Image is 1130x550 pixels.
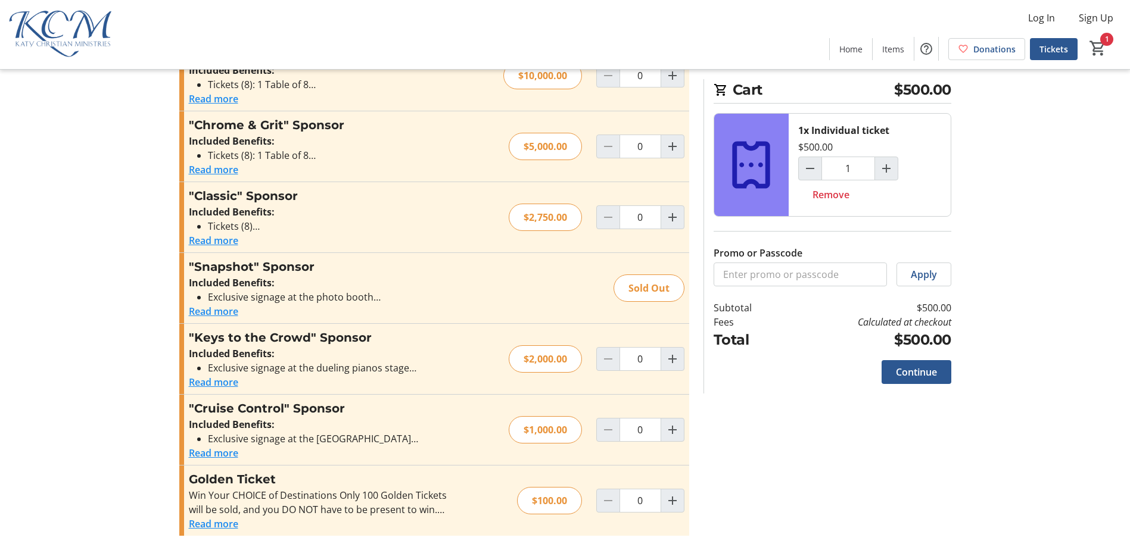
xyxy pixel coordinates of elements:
button: Increment by one [661,135,684,158]
button: Log In [1019,8,1064,27]
button: Read more [189,517,238,531]
button: Increment by one [661,206,684,229]
button: Apply [896,262,951,286]
input: "Cruise Control" Sponsor Quantity [620,418,661,442]
button: Remove [798,183,864,207]
td: Subtotal [714,301,783,315]
div: 1x Individual ticket [798,123,889,137]
input: Enter promo or passcode [714,262,887,286]
td: Fees [714,315,783,329]
button: Read more [189,446,238,460]
button: Continue [882,360,951,384]
button: Cart [1087,37,1109,59]
span: Items [882,43,904,55]
a: Tickets [1030,38,1078,60]
button: Read more [189,92,238,106]
div: $500.00 [798,140,833,154]
a: Items [873,38,914,60]
h3: Golden Ticket [189,470,449,488]
button: Increment by one [661,489,684,512]
strong: Included Benefits: [189,135,275,148]
span: Sign Up [1079,11,1113,25]
li: Exclusive signage at the [GEOGRAPHIC_DATA] [208,432,449,446]
strong: Included Benefits: [189,347,275,360]
button: Read more [189,375,238,389]
strong: Included Benefits: [189,64,275,77]
span: Donations [973,43,1016,55]
h2: Cart [714,79,951,104]
button: Help [914,37,938,61]
h3: "Snapshot" Sponsor [189,258,449,276]
div: Sold Out [614,274,684,302]
button: Read more [189,162,238,177]
input: Golden Ticket Quantity [620,489,661,512]
input: "Revved Up" Sponsor Quantity [620,64,661,87]
strong: Included Benefits: [189,205,275,218]
label: Promo or Passcode [714,246,802,260]
li: Exclusive signage at the dueling pianos stage [208,361,449,375]
span: Tickets [1039,43,1068,55]
div: $100.00 [517,487,582,514]
img: Katy Christian Ministries's Logo [7,5,113,64]
td: $500.00 [782,329,951,351]
a: Donations [948,38,1025,60]
button: Read more [189,304,238,318]
strong: Included Benefits: [189,418,275,431]
div: $2,000.00 [509,345,582,373]
li: Exclusive signage at the photo booth [208,290,449,304]
h3: "Chrome & Grit" Sponsor [189,116,449,134]
button: Sign Up [1069,8,1123,27]
div: $1,000.00 [509,416,582,443]
h3: "Keys to the Crowd" Sponsor [189,329,449,346]
td: Calculated at checkout [782,315,951,329]
div: Win Your CHOICE of Destinations Only 100 Golden Tickets will be sold, and you DO NOT have to be p... [189,488,449,517]
td: $500.00 [782,301,951,315]
button: Increment by one [661,348,684,370]
li: Tickets (8) [208,219,449,233]
span: Apply [911,267,937,282]
li: Tickets (8): 1 Table of 8 [208,77,449,92]
span: Continue [896,365,937,379]
span: $500.00 [894,79,951,101]
h3: "Classic" Sponsor [189,187,449,205]
input: "Chrome & Grit" Sponsor Quantity [620,135,661,158]
button: Increment by one [875,157,898,180]
button: Decrement by one [799,157,821,180]
button: Increment by one [661,64,684,87]
span: Log In [1028,11,1055,25]
div: $5,000.00 [509,133,582,160]
div: $2,750.00 [509,204,582,231]
td: Total [714,329,783,351]
span: Home [839,43,863,55]
input: Individual ticket Quantity [821,157,875,180]
button: Read more [189,233,238,248]
span: Remove [813,187,849,202]
a: Home [830,38,872,60]
input: "Keys to the Crowd" Sponsor Quantity [620,347,661,371]
strong: Included Benefits: [189,276,275,289]
input: "Classic" Sponsor Quantity [620,205,661,229]
li: Tickets (8): 1 Table of 8 [208,148,449,162]
div: $10,000.00 [503,62,582,89]
button: Increment by one [661,418,684,441]
h3: "Cruise Control" Sponsor [189,399,449,417]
